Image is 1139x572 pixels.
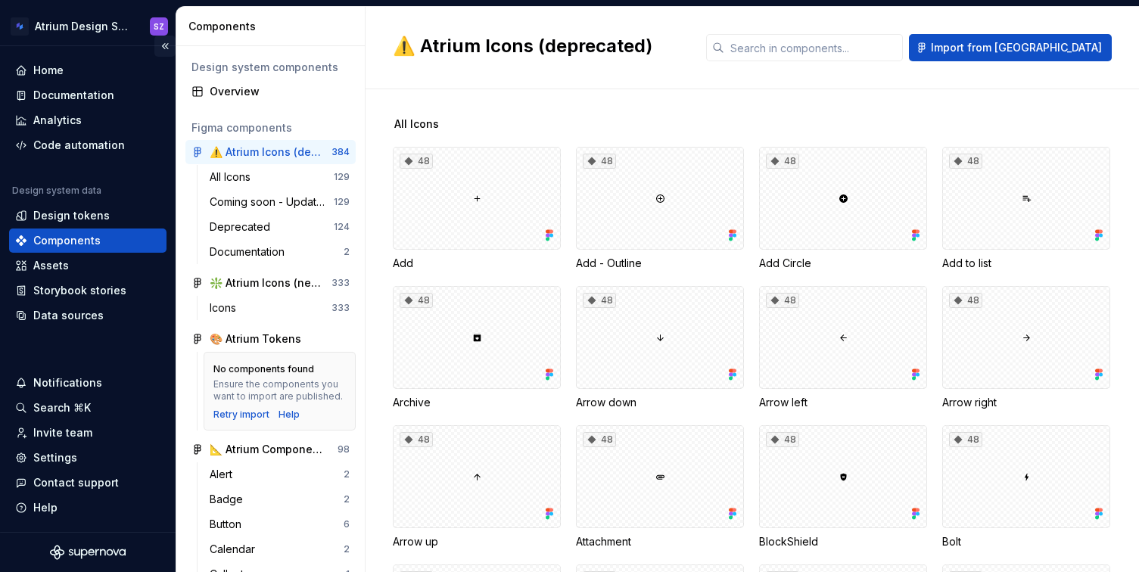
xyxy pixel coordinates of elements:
[949,432,982,447] div: 48
[909,34,1112,61] button: Import from [GEOGRAPHIC_DATA]
[33,138,125,153] div: Code automation
[204,537,356,561] a: Calendar2
[185,327,356,351] a: 🎨 Atrium Tokens
[942,147,1110,271] div: 48Add to list
[33,258,69,273] div: Assets
[942,256,1110,271] div: Add to list
[9,83,166,107] a: Documentation
[33,375,102,390] div: Notifications
[204,487,356,511] a: Badge2
[213,363,314,375] div: No components found
[344,468,350,480] div: 2
[204,296,356,320] a: Icons333
[393,534,561,549] div: Arrow up
[9,228,166,253] a: Components
[210,169,257,185] div: All Icons
[400,154,433,169] div: 48
[33,113,82,128] div: Analytics
[759,425,927,549] div: 48BlockShield
[331,277,350,289] div: 333
[204,190,356,214] a: Coming soon - Updated Icons129
[759,395,927,410] div: Arrow left
[210,492,249,507] div: Badge
[213,409,269,421] button: Retry import
[9,133,166,157] a: Code automation
[931,40,1102,55] span: Import from [GEOGRAPHIC_DATA]
[11,17,29,36] img: d4286e81-bf2d-465c-b469-1298f2b8eabd.png
[576,286,744,410] div: 48Arrow down
[210,219,276,235] div: Deprecated
[33,233,101,248] div: Components
[942,286,1110,410] div: 48Arrow right
[393,256,561,271] div: Add
[33,400,91,415] div: Search ⌘K
[210,84,350,99] div: Overview
[185,437,356,462] a: 📐 Atrium Components98
[942,395,1110,410] div: Arrow right
[33,63,64,78] div: Home
[400,293,433,308] div: 48
[331,146,350,158] div: 384
[191,60,350,75] div: Design system components
[204,462,356,487] a: Alert2
[393,425,561,549] div: 48Arrow up
[344,493,350,505] div: 2
[344,518,350,530] div: 6
[9,303,166,328] a: Data sources
[334,196,350,208] div: 129
[50,545,126,560] svg: Supernova Logo
[185,271,356,295] a: ❇️ Atrium Icons (new)333
[33,208,110,223] div: Design tokens
[33,88,114,103] div: Documentation
[334,221,350,233] div: 124
[759,534,927,549] div: BlockShield
[9,108,166,132] a: Analytics
[33,425,92,440] div: Invite team
[393,34,688,58] h2: ⚠️ Atrium Icons (deprecated)
[344,543,350,555] div: 2
[210,145,322,160] div: ⚠️ Atrium Icons (deprecated)
[204,165,356,189] a: All Icons129
[576,147,744,271] div: 48Add - Outline
[210,300,242,316] div: Icons
[210,442,322,457] div: 📐 Atrium Components
[188,19,359,34] div: Components
[33,283,126,298] div: Storybook stories
[204,512,356,536] a: Button6
[3,10,173,42] button: Atrium Design SystemSZ
[576,395,744,410] div: Arrow down
[583,293,616,308] div: 48
[576,425,744,549] div: 48Attachment
[204,215,356,239] a: Deprecated124
[766,154,799,169] div: 48
[210,194,334,210] div: Coming soon - Updated Icons
[759,286,927,410] div: 48Arrow left
[154,36,176,57] button: Collapse sidebar
[338,443,350,455] div: 98
[942,534,1110,549] div: Bolt
[393,395,561,410] div: Archive
[334,171,350,183] div: 129
[942,425,1110,549] div: 48Bolt
[33,475,119,490] div: Contact support
[33,308,104,323] div: Data sources
[210,517,247,532] div: Button
[576,256,744,271] div: Add - Outline
[949,293,982,308] div: 48
[279,409,300,421] div: Help
[724,34,903,61] input: Search in components...
[210,275,322,291] div: ❇️ Atrium Icons (new)
[185,140,356,164] a: ⚠️ Atrium Icons (deprecated)384
[204,240,356,264] a: Documentation2
[35,19,132,34] div: Atrium Design System
[154,20,164,33] div: SZ
[9,421,166,445] a: Invite team
[9,278,166,303] a: Storybook stories
[185,79,356,104] a: Overview
[9,446,166,470] a: Settings
[210,331,301,347] div: 🎨 Atrium Tokens
[9,371,166,395] button: Notifications
[766,432,799,447] div: 48
[191,120,350,135] div: Figma components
